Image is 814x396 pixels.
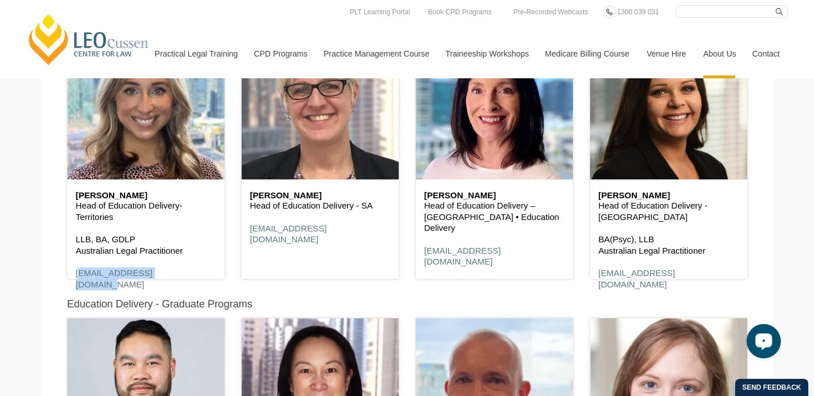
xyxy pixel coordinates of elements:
a: Venue Hire [638,29,695,78]
p: Head of Education Delivery – [GEOGRAPHIC_DATA] • Education Delivery [424,200,564,234]
a: [EMAIL_ADDRESS][DOMAIN_NAME] [250,223,327,245]
p: BA(Psyc), LLB Australian Legal Practitioner [599,234,739,256]
p: Head of Education Delivery - SA [250,200,390,211]
a: About Us [695,29,744,78]
a: Contact [744,29,788,78]
h5: Education Delivery - Graduate Programs [67,299,252,310]
p: LLB, BA, GDLP Australian Legal Practitioner [76,234,216,256]
h6: [PERSON_NAME] [76,191,216,201]
a: Practice Management Course [315,29,437,78]
p: Head of Education Delivery - [GEOGRAPHIC_DATA] [599,200,739,222]
span: 1300 039 031 [617,8,659,16]
h6: [PERSON_NAME] [250,191,390,201]
a: [EMAIL_ADDRESS][DOMAIN_NAME] [599,268,675,289]
a: Practical Legal Training [146,29,246,78]
a: [PERSON_NAME] Centre for Law [26,13,152,66]
a: PLT Learning Portal [347,6,413,18]
a: Pre-Recorded Webcasts [511,6,591,18]
a: [EMAIL_ADDRESS][DOMAIN_NAME] [424,246,501,267]
h6: [PERSON_NAME] [599,191,739,201]
a: CPD Programs [245,29,315,78]
p: Head of Education Delivery-Territories [76,200,216,222]
a: 1300 039 031 [614,6,661,18]
h6: [PERSON_NAME] [424,191,564,201]
a: [EMAIL_ADDRESS][DOMAIN_NAME] [76,268,153,289]
a: Medicare Billing Course [536,29,638,78]
a: Traineeship Workshops [437,29,536,78]
a: Book CPD Programs [425,6,494,18]
iframe: To enrich screen reader interactions, please activate Accessibility in Grammarly extension settings [737,319,785,367]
